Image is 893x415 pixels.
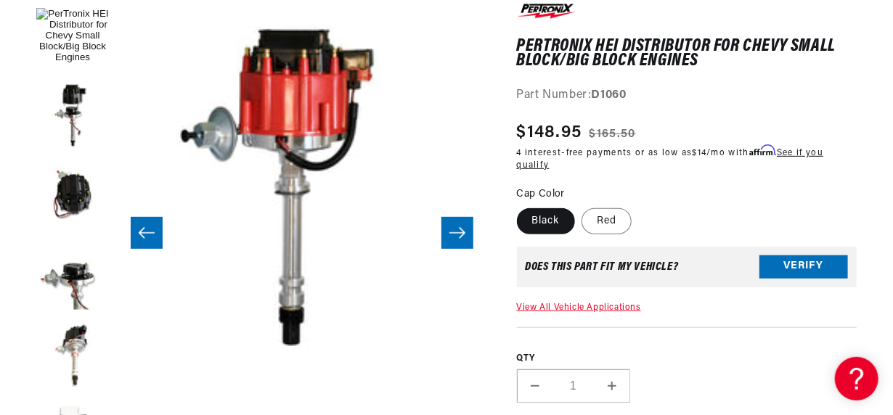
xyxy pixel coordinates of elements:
[517,149,824,170] a: See if you qualify - Learn more about Affirm Financing (opens in modal)
[36,1,109,73] button: Load image 1 in gallery view
[590,126,636,143] s: $165.50
[441,217,473,249] button: Slide right
[36,160,109,233] button: Load image 3 in gallery view
[526,261,679,273] div: Does This part fit My vehicle?
[592,89,627,101] strong: D1060
[517,186,567,202] legend: Cap Color
[517,353,857,365] label: QTY
[517,303,641,312] a: View All Vehicle Applications
[582,208,632,234] label: Red
[517,120,582,146] span: $148.95
[693,149,707,157] span: $14
[36,320,109,393] button: Load image 5 in gallery view
[36,81,109,153] button: Load image 2 in gallery view
[749,145,775,156] span: Affirm
[36,240,109,313] button: Load image 4 in gallery view
[131,217,163,249] button: Slide left
[759,255,848,279] button: Verify
[517,86,857,105] div: Part Number:
[517,39,857,69] h1: PerTronix HEI Distributor for Chevy Small Block/Big Block Engines
[517,146,857,172] p: 4 interest-free payments or as low as /mo with .
[517,208,575,234] label: Black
